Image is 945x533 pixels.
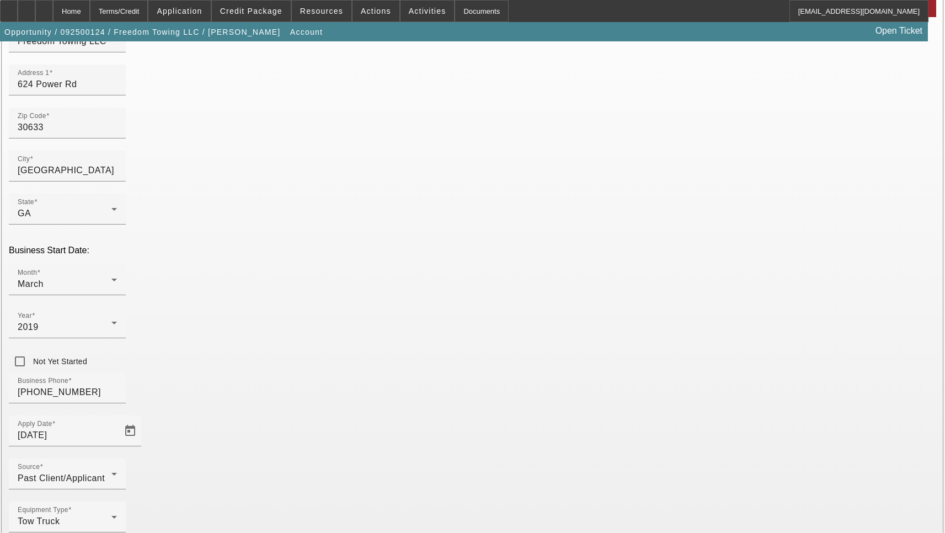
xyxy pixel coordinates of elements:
button: Open calendar [119,420,141,442]
span: 2019 [18,322,39,332]
span: Opportunity / 092500124 / Freedom Towing LLC / [PERSON_NAME] [4,28,280,36]
mat-label: City [18,156,30,163]
button: Activities [401,1,455,22]
p: Business Start Date: [9,246,936,255]
button: Account [287,22,325,42]
label: Not Yet Started [31,356,87,367]
button: Credit Package [212,1,291,22]
span: March [18,279,44,289]
span: GA [18,209,31,218]
span: Tow Truck [18,516,60,526]
button: Actions [353,1,399,22]
span: Past Client/Applicant [18,473,105,483]
button: Resources [292,1,351,22]
mat-label: Year [18,312,32,319]
mat-label: Month [18,269,37,276]
span: Actions [361,7,391,15]
mat-label: Equipment Type [18,507,68,514]
span: Application [157,7,202,15]
mat-label: Address 1 [18,70,49,77]
mat-label: State [18,199,34,206]
mat-label: Zip Code [18,113,46,120]
span: Activities [409,7,446,15]
mat-label: Apply Date [18,420,52,428]
a: Open Ticket [871,22,927,40]
span: Credit Package [220,7,282,15]
span: Account [290,28,323,36]
span: Resources [300,7,343,15]
button: Application [148,1,210,22]
mat-label: Business Phone [18,377,68,385]
mat-label: Source [18,463,40,471]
